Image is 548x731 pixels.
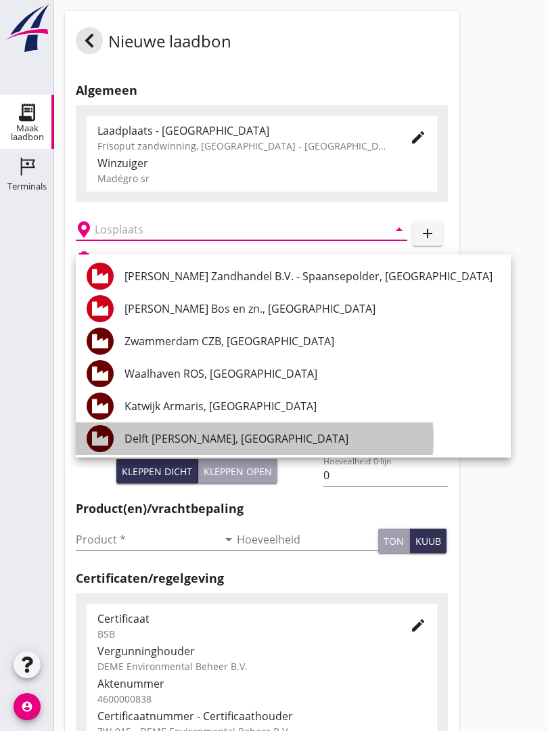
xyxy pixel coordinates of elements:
[124,430,500,447] div: Delft [PERSON_NAME], [GEOGRAPHIC_DATA]
[76,500,448,518] h2: Product(en)/vrachtbepaling
[116,459,198,483] button: Kleppen dicht
[76,81,448,99] h2: Algemeen
[97,627,388,641] div: BSB
[97,675,426,692] div: Aktenummer
[97,708,426,724] div: Certificaatnummer - Certificaathouder
[198,459,277,483] button: Kleppen open
[124,301,500,317] div: [PERSON_NAME] Bos en zn., [GEOGRAPHIC_DATA]
[97,611,388,627] div: Certificaat
[97,171,426,185] div: Madégro sr
[76,27,231,60] div: Nieuwe laadbon
[410,129,426,146] i: edit
[97,659,426,673] div: DEME Environmental Beheer B.V.
[14,693,41,720] i: account_circle
[97,252,166,264] h2: Beladen vaartuig
[221,531,237,548] i: arrow_drop_down
[410,617,426,634] i: edit
[323,464,447,486] input: Hoeveelheid 0-lijn
[124,268,500,284] div: [PERSON_NAME] Zandhandel B.V. - Spaansepolder, [GEOGRAPHIC_DATA]
[122,464,192,479] div: Kleppen dicht
[95,219,369,240] input: Losplaats
[97,155,426,171] div: Winzuiger
[410,529,447,553] button: kuub
[97,139,388,153] div: Frisoput zandwinning, [GEOGRAPHIC_DATA] - [GEOGRAPHIC_DATA].
[384,534,404,548] div: ton
[97,692,426,706] div: 4600000838
[378,529,410,553] button: ton
[237,529,379,550] input: Hoeveelheid
[419,225,436,242] i: add
[76,569,448,588] h2: Certificaten/regelgeving
[97,123,388,139] div: Laadplaats - [GEOGRAPHIC_DATA]
[76,529,218,550] input: Product *
[415,534,441,548] div: kuub
[124,333,500,349] div: Zwammerdam CZB, [GEOGRAPHIC_DATA]
[124,365,500,382] div: Waalhaven ROS, [GEOGRAPHIC_DATA]
[204,464,272,479] div: Kleppen open
[124,398,500,414] div: Katwijk Armaris, [GEOGRAPHIC_DATA]
[7,182,47,191] div: Terminals
[97,643,426,659] div: Vergunninghouder
[3,3,51,53] img: logo-small.a267ee39.svg
[391,221,407,238] i: arrow_drop_down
